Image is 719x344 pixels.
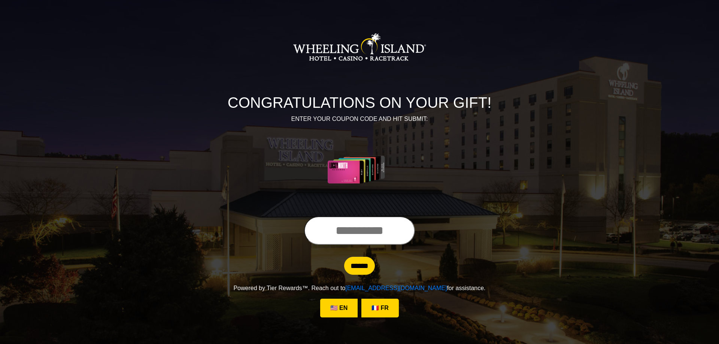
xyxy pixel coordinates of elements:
[310,133,410,207] img: Center Image
[233,285,485,291] span: Powered by Tier Rewards™. Reach out to for assistance.
[320,299,358,317] a: 🇺🇸 EN
[361,299,399,317] a: 🇫🇷 FR
[293,10,426,85] img: Logo
[318,299,401,317] div: Language Selection
[152,94,567,112] h1: CONGRATULATIONS ON YOUR GIFT!
[345,285,447,291] a: [EMAIL_ADDRESS][DOMAIN_NAME]
[152,115,567,124] p: ENTER YOUR COUPON CODE AND HIT SUBMIT:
